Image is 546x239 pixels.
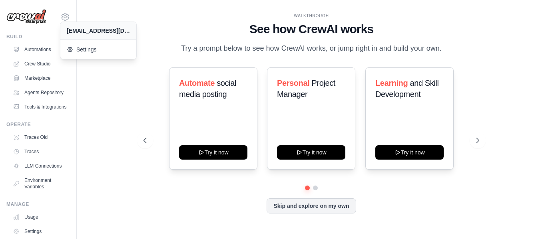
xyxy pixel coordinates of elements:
[506,201,546,239] iframe: Chat Widget
[10,86,70,99] a: Agents Repository
[375,79,438,99] span: and Skill Development
[67,45,130,53] span: Settings
[179,79,215,87] span: Automate
[10,131,70,144] a: Traces Old
[267,198,356,213] button: Skip and explore on my own
[10,101,70,113] a: Tools & Integrations
[506,201,546,239] div: Widget de chat
[6,201,70,207] div: Manage
[60,41,136,57] a: Settings
[10,225,70,238] a: Settings
[277,145,345,160] button: Try it now
[10,160,70,172] a: LLM Connections
[277,79,335,99] span: Project Manager
[10,211,70,223] a: Usage
[375,79,408,87] span: Learning
[143,22,479,36] h1: See how CrewAI works
[177,43,446,54] p: Try a prompt below to see how CrewAI works, or jump right in and build your own.
[143,13,479,19] div: WALKTHROUGH
[6,34,70,40] div: Build
[10,72,70,85] a: Marketplace
[10,174,70,193] a: Environment Variables
[6,9,46,24] img: Logo
[10,43,70,56] a: Automations
[10,145,70,158] a: Traces
[179,145,247,160] button: Try it now
[277,79,309,87] span: Personal
[179,79,236,99] span: social media posting
[6,121,70,128] div: Operate
[375,145,444,160] button: Try it now
[67,27,130,35] div: [EMAIL_ADDRESS][DOMAIN_NAME]
[10,57,70,70] a: Crew Studio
